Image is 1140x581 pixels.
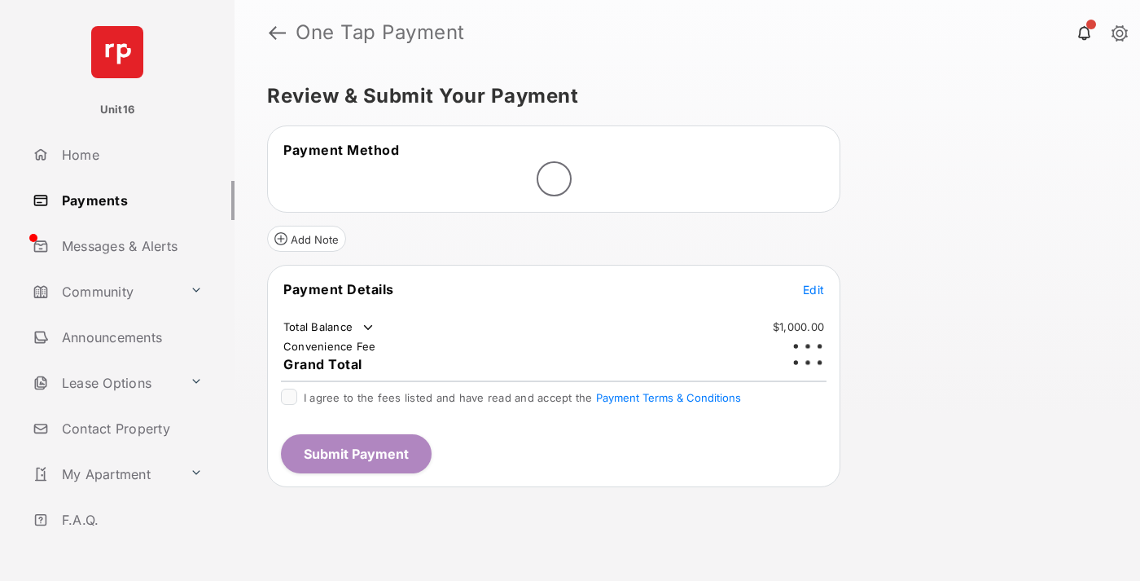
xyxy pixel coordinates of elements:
[296,23,465,42] strong: One Tap Payment
[283,356,362,372] span: Grand Total
[26,363,183,403] a: Lease Options
[283,281,394,297] span: Payment Details
[281,434,432,473] button: Submit Payment
[283,142,399,158] span: Payment Method
[26,318,235,357] a: Announcements
[772,319,825,334] td: $1,000.00
[267,86,1094,106] h5: Review & Submit Your Payment
[26,455,183,494] a: My Apartment
[26,500,235,539] a: F.A.Q.
[100,102,135,118] p: Unit16
[803,281,824,297] button: Edit
[267,226,346,252] button: Add Note
[26,181,235,220] a: Payments
[26,409,235,448] a: Contact Property
[803,283,824,297] span: Edit
[26,135,235,174] a: Home
[283,339,377,354] td: Convenience Fee
[283,319,376,336] td: Total Balance
[304,391,741,404] span: I agree to the fees listed and have read and accept the
[596,391,741,404] button: I agree to the fees listed and have read and accept the
[26,227,235,266] a: Messages & Alerts
[91,26,143,78] img: svg+xml;base64,PHN2ZyB4bWxucz0iaHR0cDovL3d3dy53My5vcmcvMjAwMC9zdmciIHdpZHRoPSI2NCIgaGVpZ2h0PSI2NC...
[26,272,183,311] a: Community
